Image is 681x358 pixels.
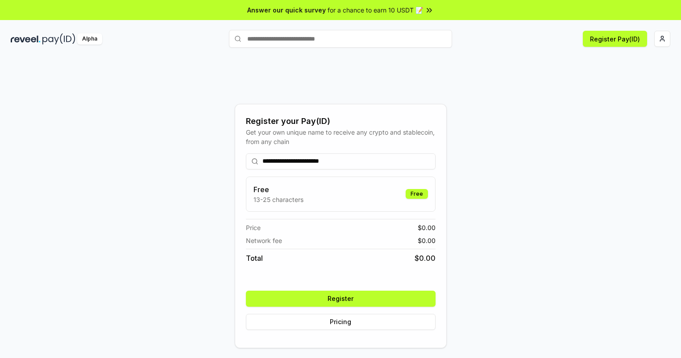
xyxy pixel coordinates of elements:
[418,236,436,245] span: $ 0.00
[418,223,436,232] span: $ 0.00
[246,314,436,330] button: Pricing
[42,33,75,45] img: pay_id
[253,184,303,195] h3: Free
[246,128,436,146] div: Get your own unique name to receive any crypto and stablecoin, from any chain
[415,253,436,263] span: $ 0.00
[328,5,423,15] span: for a chance to earn 10 USDT 📝
[406,189,428,199] div: Free
[246,253,263,263] span: Total
[247,5,326,15] span: Answer our quick survey
[77,33,102,45] div: Alpha
[246,115,436,128] div: Register your Pay(ID)
[253,195,303,204] p: 13-25 characters
[246,223,261,232] span: Price
[583,31,647,47] button: Register Pay(ID)
[11,33,41,45] img: reveel_dark
[246,236,282,245] span: Network fee
[246,291,436,307] button: Register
